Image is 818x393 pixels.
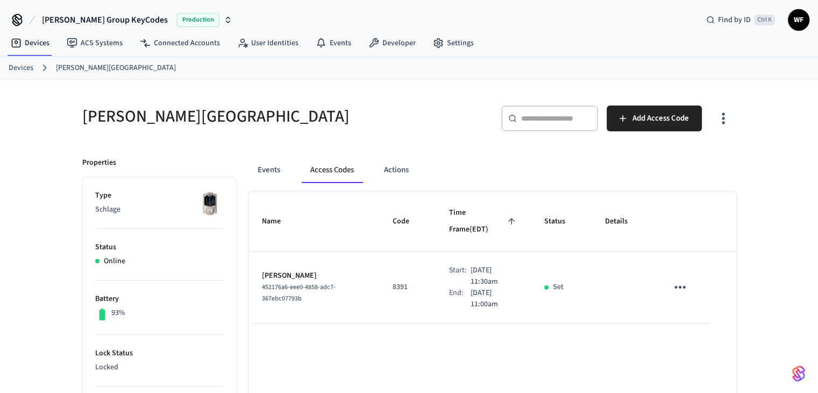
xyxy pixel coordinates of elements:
p: [DATE] 11:30am [471,265,518,287]
div: ant example [249,157,736,183]
p: 93% [111,307,125,319]
p: [DATE] 11:00am [471,287,518,310]
a: Events [307,33,360,53]
p: Type [95,190,223,201]
p: Battery [95,293,223,305]
a: Developer [360,33,424,53]
button: WF [788,9,809,31]
p: 8391 [392,282,423,293]
a: Settings [424,33,482,53]
div: Start: [449,265,470,287]
img: SeamLogoGradient.69752ec5.svg [792,365,805,382]
a: User Identities [229,33,307,53]
p: Online [104,256,125,267]
p: [PERSON_NAME] [262,270,367,282]
p: Set [553,282,564,293]
span: 452176a6-eee0-4858-adc7-367ebc07793b [262,283,336,303]
button: Add Access Code [607,106,702,131]
p: Locked [95,362,223,373]
div: Find by IDCtrl K [698,10,784,30]
a: [PERSON_NAME][GEOGRAPHIC_DATA] [56,62,176,74]
span: Details [605,213,642,230]
span: [PERSON_NAME] Group KeyCodes [42,13,168,26]
img: Schlage Sense Smart Deadbolt with Camelot Trim, Front [196,190,223,217]
span: Find by ID [718,15,751,25]
p: Properties [82,157,116,169]
span: Production [176,13,219,27]
p: Lock Status [95,348,223,359]
span: Ctrl K [754,15,775,25]
span: Add Access Code [632,111,689,125]
h5: [PERSON_NAME][GEOGRAPHIC_DATA] [82,106,403,128]
p: Schlage [95,204,223,215]
span: WF [789,10,808,30]
p: Status [95,242,223,253]
div: End: [449,287,470,310]
button: Actions [375,157,417,183]
a: ACS Systems [58,33,131,53]
a: Connected Accounts [131,33,229,53]
span: Code [392,213,423,230]
button: Access Codes [302,157,362,183]
table: sticky table [249,192,736,324]
span: Status [544,213,579,230]
span: Time Frame(EDT) [449,205,518,238]
span: Name [262,213,295,230]
button: Events [249,157,289,183]
a: Devices [2,33,58,53]
a: Devices [9,62,33,74]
